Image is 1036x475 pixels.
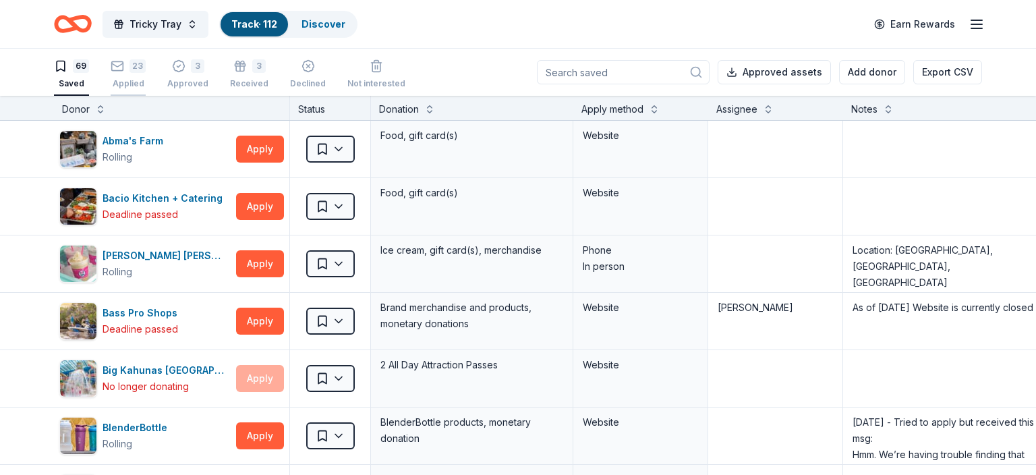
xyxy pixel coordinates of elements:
div: 2 All Day Attraction Passes [379,356,565,374]
div: Saved [54,78,89,89]
button: Image for Bass Pro ShopsBass Pro ShopsDeadline passed [59,302,231,340]
div: 3 [191,59,204,73]
button: Tricky Tray [103,11,208,38]
div: Status [290,96,371,120]
img: Image for Big Kahunas NJ [60,360,96,397]
button: Apply [236,193,284,220]
div: Not interested [347,78,405,89]
button: Apply [236,308,284,335]
div: Apply method [581,101,643,117]
div: Food, gift card(s) [379,184,565,202]
div: Approved [167,78,208,89]
a: Discover [301,18,345,30]
button: 69Saved [54,54,89,96]
div: Rolling [103,149,132,165]
div: Deadline passed [103,206,178,223]
div: In person [583,258,698,275]
img: Image for Baskin Robbins [60,246,96,282]
button: Add donor [839,60,905,84]
div: Notes [851,101,877,117]
button: Apply [236,136,284,163]
button: Image for Big Kahunas NJBig Kahunas [GEOGRAPHIC_DATA]No longer donating [59,360,231,397]
img: Image for BlenderBottle [60,418,96,454]
div: Deadline passed [103,321,178,337]
div: BlenderBottle [103,420,173,436]
div: Website [583,357,698,373]
div: Big Kahunas [GEOGRAPHIC_DATA] [103,362,231,379]
div: Bass Pro Shops [103,305,183,321]
button: 3Received [230,54,268,96]
button: Export CSV [913,60,982,84]
button: Apply [236,250,284,277]
div: Donation [379,101,419,117]
button: Image for Bacio Kitchen + CateringBacio Kitchen + CateringDeadline passed [59,188,231,225]
div: 69 [73,59,89,73]
button: Declined [290,54,326,96]
a: Track· 112 [231,18,277,30]
button: 23Applied [111,54,146,96]
div: Rolling [103,264,132,280]
button: Not interested [347,54,405,96]
div: Assignee [716,101,757,117]
div: Website [583,185,698,201]
div: Donor [62,101,90,117]
div: Website [583,414,698,430]
div: Brand merchandise and products, monetary donations [379,298,565,333]
div: 23 [129,59,146,73]
div: [PERSON_NAME] [PERSON_NAME] [103,248,231,264]
button: Image for BlenderBottleBlenderBottleRolling [59,417,231,455]
div: Abma's Farm [103,133,169,149]
div: Phone [583,242,698,258]
button: Apply [236,422,284,449]
div: Bacio Kitchen + Catering [103,190,228,206]
div: Website [583,300,698,316]
button: 3Approved [167,54,208,96]
img: Image for Bass Pro Shops [60,303,96,339]
button: Image for Abma's FarmAbma's FarmRolling [59,130,231,168]
div: Received [230,78,268,89]
div: Declined [290,78,326,89]
div: No longer donating [103,379,189,395]
div: Food, gift card(s) [379,126,565,145]
div: BlenderBottle products, monetary donation [379,413,565,448]
img: Image for Abma's Farm [60,131,96,167]
a: Home [54,8,92,40]
button: Track· 112Discover [219,11,357,38]
div: Ice cream, gift card(s), merchandise [379,241,565,260]
span: Tricky Tray [129,16,181,32]
input: Search saved [537,60,710,84]
textarea: [PERSON_NAME] [710,294,841,348]
button: Approved assets [718,60,831,84]
a: Earn Rewards [866,12,963,36]
img: Image for Bacio Kitchen + Catering [60,188,96,225]
div: Website [583,128,698,144]
div: Applied [111,78,146,89]
button: Image for Baskin Robbins[PERSON_NAME] [PERSON_NAME]Rolling [59,245,231,283]
div: 3 [252,59,266,73]
div: Rolling [103,436,132,452]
